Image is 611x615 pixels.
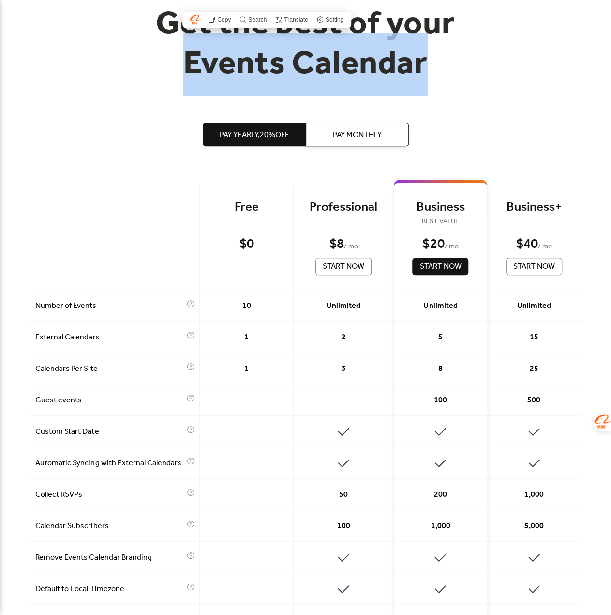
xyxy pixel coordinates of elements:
span: Unlimited [423,300,457,312]
div: Business+ [502,200,566,215]
span: 500 [527,395,540,406]
div: $ 8 [329,236,343,253]
span: 1,000 [524,489,544,501]
div: Free [214,200,278,215]
span: Unlimited [327,300,360,312]
span: 200 [434,489,447,501]
span: 1,000 [431,521,450,532]
div: $ 0 [239,236,253,253]
span: Unlimited [517,300,551,312]
span: 3 [341,363,345,375]
span: / mo [444,241,458,253]
span: Default to Local Timezone [35,584,184,595]
span: / mo [538,241,552,253]
span: Calendar Subscribers [35,521,184,532]
span: 1 [244,363,249,375]
button: Start Now [315,258,372,275]
span: 8 [438,363,443,375]
div: Professional [308,200,379,215]
span: Custom Start Date [35,426,184,438]
div: $ 20 [422,236,444,253]
span: 25 [530,363,538,375]
div: $ 40 [516,236,538,253]
span: Start Now [419,261,461,273]
span: 5 [438,332,443,343]
button: Pay Yearly,20%off [203,123,306,146]
span: / mo [343,241,358,253]
span: 50 [339,489,348,501]
span: 2 [341,332,345,343]
span: Number of Events [35,300,184,312]
span: External Calendars [35,332,184,343]
span: 15 [530,332,538,343]
button: Pay Monthly [306,123,409,146]
span: Pay Monthly [333,129,382,141]
span: Remove Events Calendar Branding [35,552,184,564]
span: Start Now [323,261,364,273]
span: BEST VALUE [408,216,472,228]
button: Start Now [412,258,468,275]
span: 100 [434,395,447,406]
span: Automatic Syncing with External Calendars [35,458,184,469]
button: Start Now [506,258,562,275]
span: 100 [337,521,350,532]
span: Start Now [513,261,555,273]
span: 10 [242,300,251,312]
span: 1 [244,332,249,343]
span: Calendars Per Site [35,363,184,375]
span: Guest events [35,395,184,406]
h1: Get the best of your Events Calendar [120,5,492,84]
div: Business [408,200,472,215]
span: Collect RSVPs [35,489,184,501]
span: 5,000 [524,521,544,532]
span: Pay Yearly, 20% off [220,129,289,141]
